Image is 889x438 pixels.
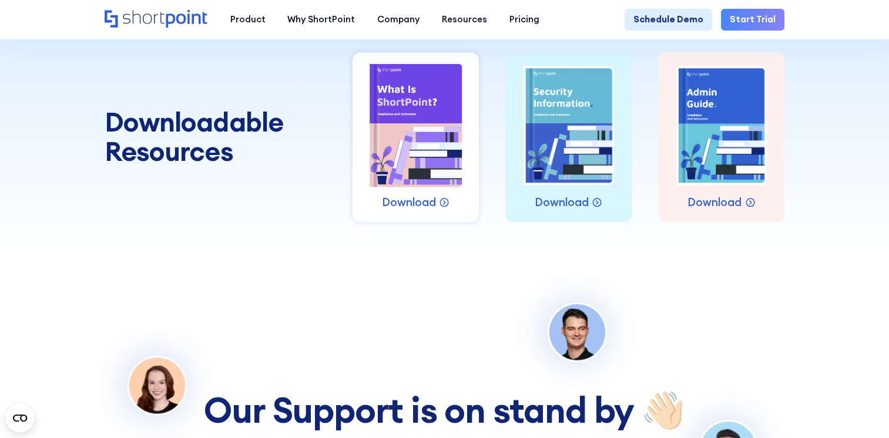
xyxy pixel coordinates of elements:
iframe: Chat Widget [830,382,889,438]
div: Company [377,13,420,26]
a: Download [535,194,603,210]
h2: Our Support is on stand by 👋🏻 [105,390,784,430]
a: Start Trial [721,9,784,31]
div: Downloadable Resources [105,107,353,166]
div: Pricing [509,13,539,26]
a: Pricing [498,9,551,31]
div: Product [230,13,265,26]
a: Resources [431,9,498,31]
p: Download [687,194,742,210]
p: Download [381,194,435,210]
div: Resources [442,13,487,26]
a: Download [687,194,756,210]
a: Product [219,9,277,31]
p: Download [535,194,589,210]
button: Open CMP widget [6,404,34,432]
div: Why ShortPoint [287,13,355,26]
a: Why ShortPoint [276,9,366,31]
a: Home [105,10,208,29]
a: Schedule Demo [625,9,712,31]
a: Download [381,194,449,210]
a: Company [366,9,431,31]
